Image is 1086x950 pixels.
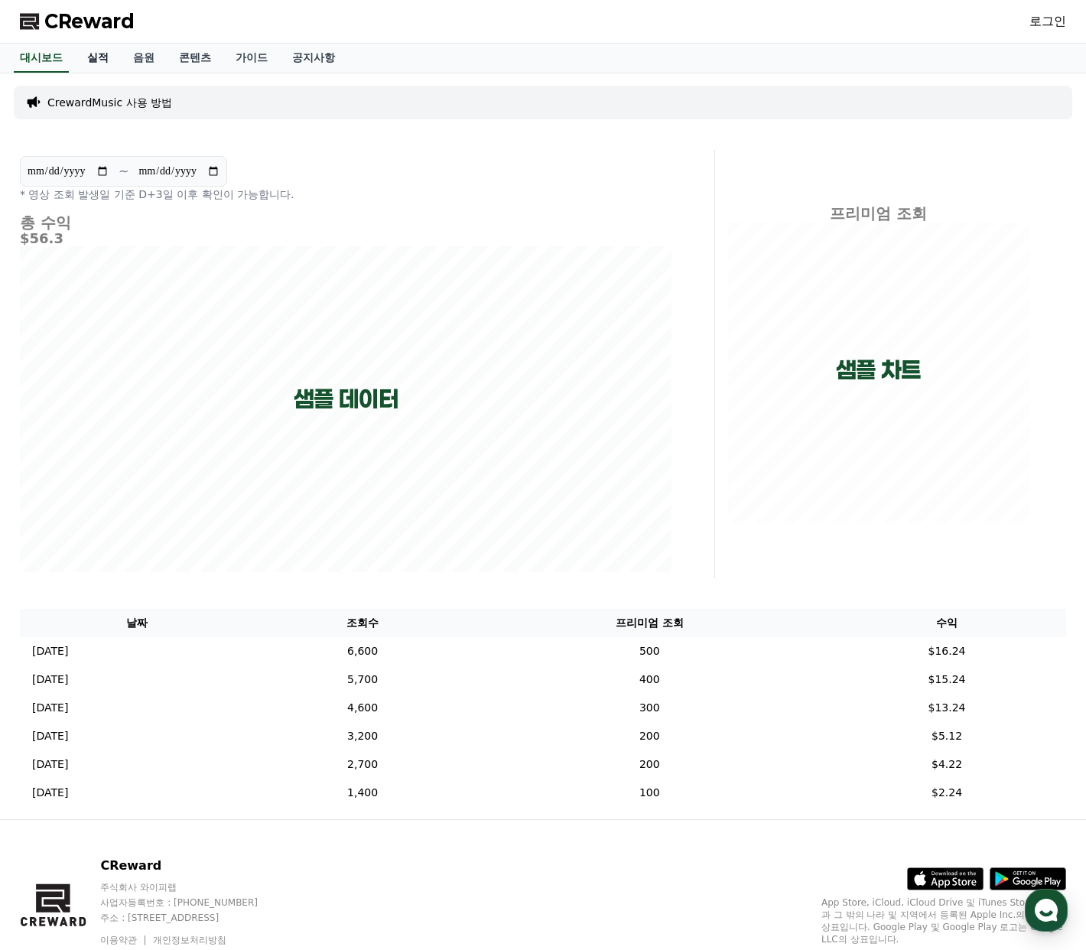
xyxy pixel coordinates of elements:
span: CReward [44,9,135,34]
td: 200 [472,750,828,779]
span: 홈 [48,508,57,520]
p: CReward [100,857,287,875]
p: 샘플 데이터 [294,386,398,413]
a: 콘텐츠 [167,44,223,73]
a: 실적 [75,44,121,73]
p: 사업자등록번호 : [PHONE_NUMBER] [100,896,287,909]
p: 주소 : [STREET_ADDRESS] [100,912,287,924]
td: $13.24 [828,694,1066,722]
span: 대화 [140,509,158,521]
td: 6,600 [254,637,472,665]
td: 400 [472,665,828,694]
td: 5,700 [254,665,472,694]
span: 설정 [236,508,255,520]
td: $4.22 [828,750,1066,779]
td: $5.12 [828,722,1066,750]
a: 대시보드 [14,44,69,73]
td: 100 [472,779,828,807]
a: CrewardMusic 사용 방법 [47,95,172,110]
td: 1,400 [254,779,472,807]
a: 이용약관 [100,935,148,945]
p: [DATE] [32,785,68,801]
p: [DATE] [32,643,68,659]
td: 3,200 [254,722,472,750]
a: 개인정보처리방침 [153,935,226,945]
td: 500 [472,637,828,665]
p: ~ [119,162,128,181]
h5: $56.3 [20,231,671,246]
th: 프리미엄 조회 [472,609,828,637]
a: 대화 [101,485,197,523]
p: [DATE] [32,756,68,773]
a: CReward [20,9,135,34]
p: * 영상 조회 발생일 기준 D+3일 이후 확인이 가능합니다. [20,187,671,202]
th: 날짜 [20,609,254,637]
td: $2.24 [828,779,1066,807]
a: 설정 [197,485,294,523]
p: App Store, iCloud, iCloud Drive 및 iTunes Store는 미국과 그 밖의 나라 및 지역에서 등록된 Apple Inc.의 서비스 상표입니다. Goo... [821,896,1066,945]
h4: 프리미엄 조회 [727,205,1029,222]
p: [DATE] [32,672,68,688]
p: 샘플 차트 [836,356,921,384]
th: 수익 [828,609,1066,637]
h4: 총 수익 [20,214,671,231]
td: $16.24 [828,637,1066,665]
th: 조회수 [254,609,472,637]
p: [DATE] [32,700,68,716]
a: 가이드 [223,44,280,73]
td: 4,600 [254,694,472,722]
a: 로그인 [1029,12,1066,31]
a: 음원 [121,44,167,73]
td: 2,700 [254,750,472,779]
td: $15.24 [828,665,1066,694]
p: [DATE] [32,728,68,744]
p: 주식회사 와이피랩 [100,881,287,893]
a: 홈 [5,485,101,523]
a: 공지사항 [280,44,347,73]
td: 200 [472,722,828,750]
td: 300 [472,694,828,722]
